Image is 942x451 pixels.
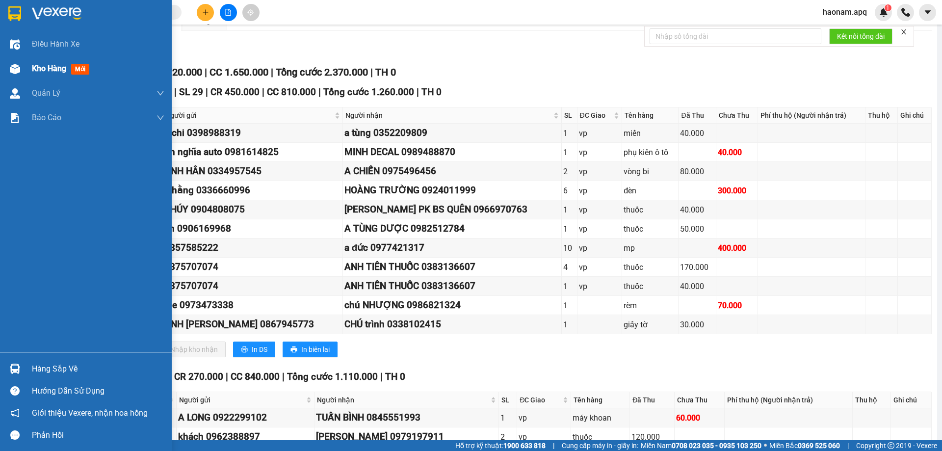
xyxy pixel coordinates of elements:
div: vp [579,242,621,254]
span: Quản Lý [32,87,60,99]
div: Phản hồi [32,428,164,443]
div: 1 [563,223,576,235]
span: caret-down [923,8,932,17]
div: máy khoan [573,412,628,424]
div: 2 [500,431,516,443]
div: A LONG 0922299102 [178,410,313,425]
div: vp [519,412,569,424]
div: 80.000 [680,165,714,178]
span: plus [202,9,209,16]
span: printer [290,346,297,354]
span: Cung cấp máy in - giấy in: [562,440,638,451]
span: printer [241,346,248,354]
th: Tên hàng [622,107,679,124]
span: Người gửi [179,395,304,405]
span: message [10,430,20,440]
span: down [157,114,164,122]
span: CR 270.000 [174,371,223,382]
th: Thu hộ [853,392,891,408]
span: Người gửi [165,110,332,121]
div: vòng bi [624,165,677,178]
div: 50.000 [680,223,714,235]
button: printerIn biên lai [283,342,338,357]
button: aim [242,4,260,21]
div: mp [624,242,677,254]
div: 1 [563,146,576,159]
th: Ghi chú [898,107,932,124]
span: aim [247,9,254,16]
div: 6 [563,185,576,197]
span: | [226,371,228,382]
input: Nhập số tổng đài [650,28,821,44]
div: kh 0906169968 [164,221,340,236]
div: 40.000 [680,127,714,139]
button: file-add [220,4,237,21]
div: vp [579,127,621,139]
div: thuốc [624,261,677,273]
span: TC1410251467 [126,53,184,64]
div: 70.000 [718,299,757,312]
span: Người nhận [345,110,551,121]
div: 170.000 [680,261,714,273]
span: haonam.apq [815,6,875,18]
div: 10 [563,242,576,254]
div: 120.000 [631,431,673,443]
span: Tổng cước 1.110.000 [287,371,378,382]
span: | [847,440,849,451]
span: | [282,371,285,382]
th: Chưa Thu [675,392,725,408]
span: notification [10,408,20,418]
th: Thu hộ [865,107,898,124]
div: 0375707074 [164,260,340,274]
div: phụ kiên ô tô [624,146,677,159]
span: | [553,440,554,451]
span: Điều hành xe [32,38,79,50]
div: TUẤN BÌNH 0845551993 [316,410,497,425]
span: | [370,66,373,78]
div: 1 [563,299,576,312]
span: | [262,86,264,98]
button: plus [197,4,214,21]
div: 300.000 [718,185,757,197]
div: 1 [563,318,576,331]
div: A CHIẾN 0975496456 [344,164,560,179]
th: Chưa Thu [716,107,759,124]
img: warehouse-icon [10,88,20,99]
span: TH 0 [375,66,396,78]
button: Kết nối tổng đài [829,28,892,44]
th: Ghi chú [891,392,932,408]
th: Đã Thu [630,392,675,408]
img: warehouse-icon [10,39,20,50]
div: thuốc [624,223,677,235]
div: 40.000 [718,146,757,159]
span: Kết nối tổng đài [837,31,885,42]
div: 1 [563,127,576,139]
div: Hướng dẫn sử dụng [32,384,164,398]
span: Tổng cước 2.370.000 [276,66,368,78]
th: Đã Thu [679,107,716,124]
div: vp [519,431,569,443]
img: phone-icon [901,8,910,17]
th: Phí thu hộ (Người nhận trả) [725,392,852,408]
div: 0375707074 [164,279,340,293]
strong: 0708 023 035 - 0935 103 250 [672,442,761,450]
button: caret-down [919,4,936,21]
div: rèm [624,299,677,312]
div: c chi 0398988319 [164,126,340,140]
span: | [380,371,383,382]
th: SL [562,107,577,124]
span: | [174,86,177,98]
span: | [271,66,273,78]
span: | [417,86,419,98]
img: solution-icon [10,113,20,123]
span: Miền Bắc [769,440,840,451]
div: 30.000 [680,318,714,331]
div: 1 [563,280,576,292]
div: vp [579,185,621,197]
div: 60.000 [676,412,723,424]
strong: CHUYỂN PHÁT NHANH AN PHÚ QUÝ [45,8,116,40]
div: CHÚ trình 0338102415 [344,317,560,332]
div: 1 [563,204,576,216]
span: file-add [225,9,232,16]
span: Hỗ trợ kỹ thuật: [455,440,546,451]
